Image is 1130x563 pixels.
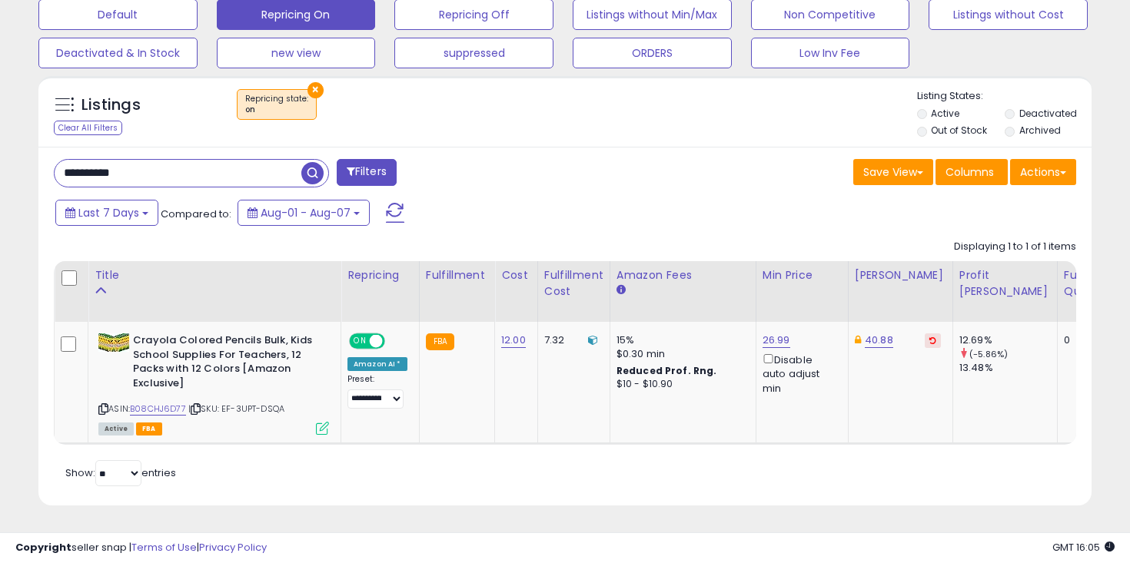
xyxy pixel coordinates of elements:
div: [PERSON_NAME] [855,267,946,283]
div: Profit [PERSON_NAME] [959,267,1051,300]
div: ASIN: [98,333,329,433]
div: 12.69% [959,333,1057,347]
label: Out of Stock [931,124,987,137]
div: Min Price [763,267,842,283]
a: Privacy Policy [199,540,267,555]
div: Fulfillment [426,267,488,283]
div: $10 - $10.90 [617,378,744,391]
img: 51J4NXSkPOL._SL40_.jpg [98,333,129,352]
div: Amazon AI * [347,357,407,371]
small: Amazon Fees. [617,283,626,297]
a: B08CHJ6D77 [130,402,186,416]
a: 12.00 [501,333,526,348]
div: Fulfillable Quantity [1064,267,1117,300]
button: suppressed [394,38,553,68]
button: Low Inv Fee [751,38,910,68]
div: Title [95,267,334,283]
span: Compared to: [161,207,231,221]
p: Listing States: [917,89,1092,104]
span: All listings currently available for purchase on Amazon [98,422,134,435]
div: 13.48% [959,361,1057,375]
h5: Listings [81,94,141,116]
span: Last 7 Days [78,205,139,220]
label: Active [931,107,959,120]
div: Preset: [347,374,407,409]
div: Amazon Fees [617,267,749,283]
button: Filters [337,159,397,186]
div: $0.30 min [617,347,744,361]
div: seller snap | | [15,541,267,555]
div: 7.32 [544,333,598,347]
button: Columns [936,159,1008,185]
div: on [245,104,308,115]
div: 15% [617,333,744,347]
div: Fulfillment Cost [544,267,603,300]
a: 40.88 [865,333,893,348]
div: Disable auto adjust min [763,351,836,396]
span: | SKU: EF-3UPT-DSQA [188,402,284,415]
button: Save View [853,159,933,185]
button: Aug-01 - Aug-07 [238,200,370,226]
span: Repricing state : [245,93,308,116]
span: Show: entries [65,465,176,480]
div: Cost [501,267,531,283]
span: 2025-08-15 16:05 GMT [1052,540,1115,555]
div: 0 [1064,333,1112,347]
div: Clear All Filters [54,121,122,135]
button: ORDERS [573,38,732,68]
label: Deactivated [1019,107,1077,120]
a: 26.99 [763,333,790,348]
span: Aug-01 - Aug-07 [261,205,351,220]
label: Archived [1019,124,1061,137]
div: Repricing [347,267,413,283]
b: Reduced Prof. Rng. [617,364,717,377]
span: ON [351,335,370,348]
button: Actions [1010,159,1076,185]
span: OFF [383,335,407,348]
button: Deactivated & In Stock [38,38,198,68]
span: FBA [136,422,162,435]
small: (-5.86%) [969,348,1008,360]
div: Displaying 1 to 1 of 1 items [954,240,1076,254]
button: new view [217,38,376,68]
span: Columns [946,164,994,180]
a: Terms of Use [131,540,197,555]
strong: Copyright [15,540,71,555]
small: FBA [426,333,454,350]
b: Crayola Colored Pencils Bulk, Kids School Supplies For Teachers, 12 Packs with 12 Colors [Amazon ... [133,333,320,394]
button: Last 7 Days [55,200,158,226]
button: × [307,82,324,98]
